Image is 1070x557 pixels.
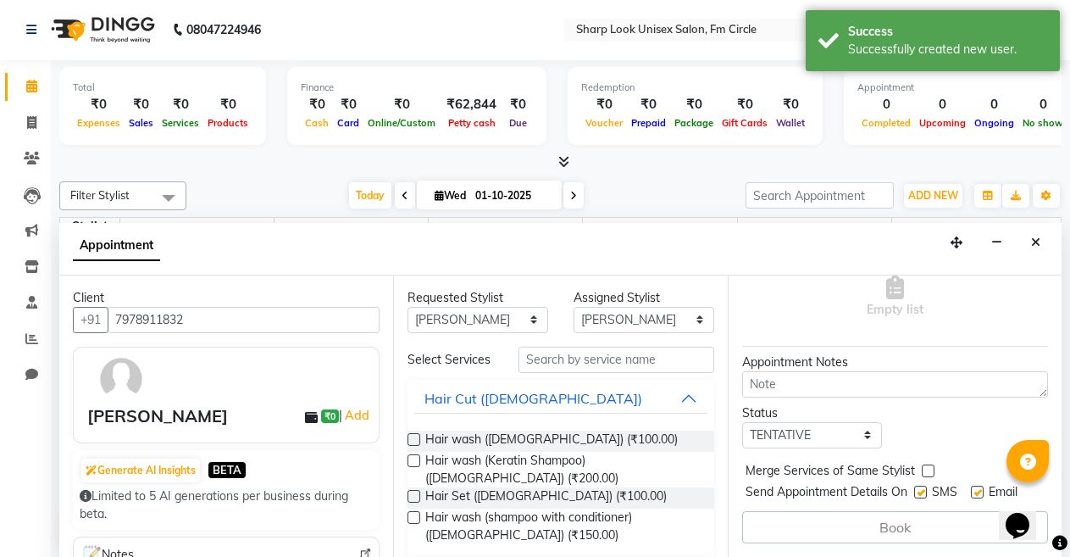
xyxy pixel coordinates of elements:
button: +91 [73,307,108,333]
button: Hair Cut ([DEMOGRAPHIC_DATA]) [414,383,707,414]
button: Generate AI Insights [81,459,200,482]
span: Completed [857,117,915,129]
div: ₹0 [125,95,158,114]
div: Appointment [857,81,1067,95]
span: Hair wash (Keratin Shampoo) ([DEMOGRAPHIC_DATA]) (₹200.00) [425,452,700,487]
b: 08047224946 [186,6,261,53]
span: Due [505,117,531,129]
input: 2025-10-01 [470,183,555,209]
div: Appointment Notes [742,354,1048,371]
div: Total [73,81,252,95]
span: Naresh [892,218,1046,239]
span: Ongoing [970,117,1018,129]
span: ADD NEW [908,189,958,202]
div: [PERSON_NAME] [87,404,228,429]
span: ₹0 [321,409,339,423]
div: Redemption [581,81,809,95]
span: Nisha [583,218,736,239]
div: Client [73,289,380,307]
div: ₹0 [670,95,718,114]
div: Successfully created new user. [848,41,1047,58]
span: [PERSON_NAME] [429,218,582,239]
input: Search by service name [518,347,714,373]
input: Search by Name/Mobile/Email/Code [108,307,380,333]
span: BETA [208,462,246,478]
span: Babu [120,218,274,239]
span: Today [349,182,391,209]
span: Voucher [581,117,627,129]
span: Wed [430,189,470,202]
span: Filter Stylist [70,188,130,202]
span: Services [158,117,203,129]
div: ₹0 [203,95,252,114]
div: ₹0 [158,95,203,114]
div: 0 [915,95,970,114]
button: ADD NEW [904,184,962,208]
span: [PERSON_NAME] [274,218,428,239]
div: ₹0 [363,95,440,114]
span: Hair wash (shampoo with conditioner)([DEMOGRAPHIC_DATA]) (₹150.00) [425,509,700,544]
div: Stylist [60,218,119,236]
div: Status [742,404,883,422]
div: Select Services [395,351,505,369]
span: Wallet [772,117,809,129]
div: ₹0 [503,95,533,114]
span: No show [1018,117,1067,129]
span: Hair Set ([DEMOGRAPHIC_DATA]) (₹100.00) [425,487,667,509]
span: Gift Cards [718,117,772,129]
span: Rahul [738,218,891,239]
div: ₹0 [718,95,772,114]
div: Requested Stylist [407,289,548,307]
span: | [339,405,372,426]
div: ₹62,844 [440,95,503,114]
div: 0 [970,95,1018,114]
span: Petty cash [444,117,500,129]
button: Close [1023,230,1048,256]
span: Sales [125,117,158,129]
div: Success [848,23,1047,41]
img: avatar [97,354,146,404]
span: Prepaid [627,117,670,129]
div: Hair Cut ([DEMOGRAPHIC_DATA]) [424,388,642,409]
div: Finance [301,81,533,95]
span: Cash [301,117,333,129]
span: SMS [932,483,957,504]
span: Upcoming [915,117,970,129]
div: ₹0 [73,95,125,114]
span: Products [203,117,252,129]
span: Online/Custom [363,117,440,129]
div: 0 [857,95,915,114]
span: Empty list [867,276,923,319]
span: Merge Services of Same Stylist [746,462,915,483]
span: Hair wash ([DEMOGRAPHIC_DATA]) (₹100.00) [425,431,678,452]
div: ₹0 [581,95,627,114]
div: ₹0 [333,95,363,114]
span: Expenses [73,117,125,129]
div: Limited to 5 AI generations per business during beta. [80,487,373,523]
a: Add [342,405,372,426]
span: Send Appointment Details On [746,483,907,504]
img: logo [43,6,159,53]
div: ₹0 [301,95,333,114]
iframe: chat widget [999,489,1053,540]
input: Search Appointment [746,182,894,209]
div: ₹0 [627,95,670,114]
span: Card [333,117,363,129]
div: ₹0 [772,95,809,114]
span: Email [989,483,1017,504]
div: Assigned Stylist [574,289,714,307]
span: Appointment [73,231,160,261]
div: 0 [1018,95,1067,114]
span: Package [670,117,718,129]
